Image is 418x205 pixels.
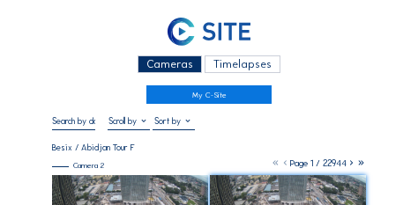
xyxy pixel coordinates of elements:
[52,161,104,169] div: Camera 2
[52,116,94,127] input: Search by date 󰅀
[290,157,347,169] span: Page 1 / 22944
[205,55,281,74] div: Timelapses
[52,16,366,52] a: C-SITE Logo
[146,85,272,104] a: My C-Site
[138,55,203,74] div: Cameras
[168,18,251,46] img: C-SITE Logo
[52,143,135,152] div: Besix / Abidjan Tour F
